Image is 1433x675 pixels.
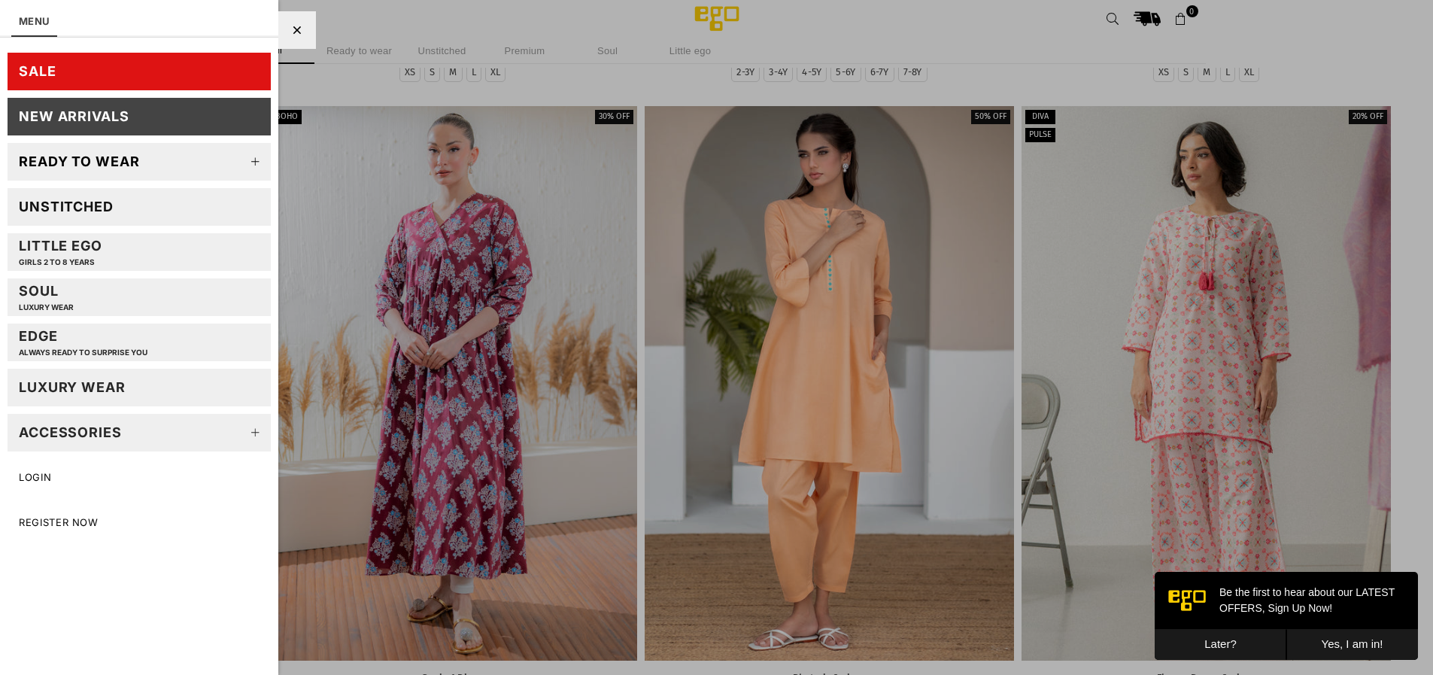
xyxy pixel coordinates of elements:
a: Little EGOGIRLS 2 TO 8 YEARS [8,233,271,271]
a: LUXURY WEAR [8,369,271,406]
a: SoulLUXURY WEAR [8,278,271,316]
a: SALE [8,53,271,90]
div: SALE [19,62,56,80]
div: EDGE [19,327,147,357]
a: Unstitched [8,188,271,226]
div: LUXURY WEAR [19,379,126,396]
iframe: webpush-onsite [1155,572,1418,660]
a: Accessories [8,414,271,452]
a: Register Now [8,504,271,542]
div: Little EGO [19,237,102,266]
div: Close Menu [278,11,316,49]
a: New Arrivals [8,98,271,135]
a: LOGIN [8,459,271,497]
div: Ready to wear [19,153,140,170]
p: LUXURY WEAR [19,303,74,312]
a: Ready to wear [8,143,271,181]
p: Always ready to surprise you [19,348,147,357]
div: Accessories [19,424,122,441]
a: MENU [19,15,50,27]
p: GIRLS 2 TO 8 YEARS [19,257,102,267]
div: Unstitched [19,198,114,215]
div: Soul [19,282,74,312]
a: EDGEAlways ready to surprise you [8,324,271,361]
div: New Arrivals [19,108,129,125]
